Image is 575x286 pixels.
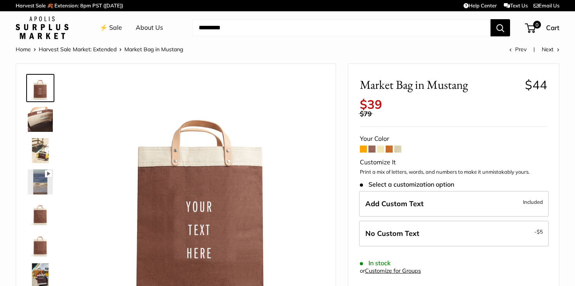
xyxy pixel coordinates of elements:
p: Print a mix of letters, words, and numbers to make it unmistakably yours. [360,168,547,176]
span: Market Bag in Mustang [360,77,519,92]
img: Market Bag in Mustang [28,138,53,163]
span: No Custom Text [365,229,419,238]
span: In stock [360,259,391,267]
a: Next [542,46,559,53]
a: description_Seal of authenticity printed on the backside of every bag. [26,199,54,227]
nav: Breadcrumb [16,44,183,54]
a: 0 Cart [526,22,559,34]
img: Market Bag in Mustang [28,76,53,101]
div: Customize It [360,156,547,168]
img: Market Bag in Mustang [28,169,53,194]
span: Cart [546,23,559,32]
span: $44 [525,77,547,92]
span: $79 [360,110,372,118]
a: Email Us [534,2,559,9]
label: Leave Blank [359,221,549,246]
button: Search [491,19,510,36]
a: Market Bag in Mustang [26,74,54,102]
a: Customize for Groups [365,267,421,274]
a: Market Bag in Mustang [26,137,54,165]
a: Prev [509,46,526,53]
a: Text Us [504,2,528,9]
span: Market Bag in Mustang [124,46,183,53]
a: Harvest Sale Market: Extended [39,46,117,53]
a: Market Bag in Mustang [26,230,54,259]
a: Market Bag in Mustang [26,168,54,196]
a: ⚡️ Sale [100,22,122,34]
img: Market Bag in Mustang [28,107,53,132]
input: Search... [192,19,491,36]
a: Market Bag in Mustang [26,105,54,133]
span: $5 [537,228,543,235]
span: Included [523,197,543,207]
img: Market Bag in Mustang [28,232,53,257]
span: - [534,227,543,236]
a: Home [16,46,31,53]
a: Help Center [464,2,497,9]
span: Select a customization option [360,181,454,188]
a: About Us [136,22,163,34]
img: Apolis: Surplus Market [16,16,68,39]
img: description_Seal of authenticity printed on the backside of every bag. [28,201,53,226]
span: $39 [360,97,382,112]
div: Your Color [360,133,547,145]
div: or [360,266,421,276]
label: Add Custom Text [359,191,549,217]
span: 0 [533,21,541,29]
span: Add Custom Text [365,199,424,208]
